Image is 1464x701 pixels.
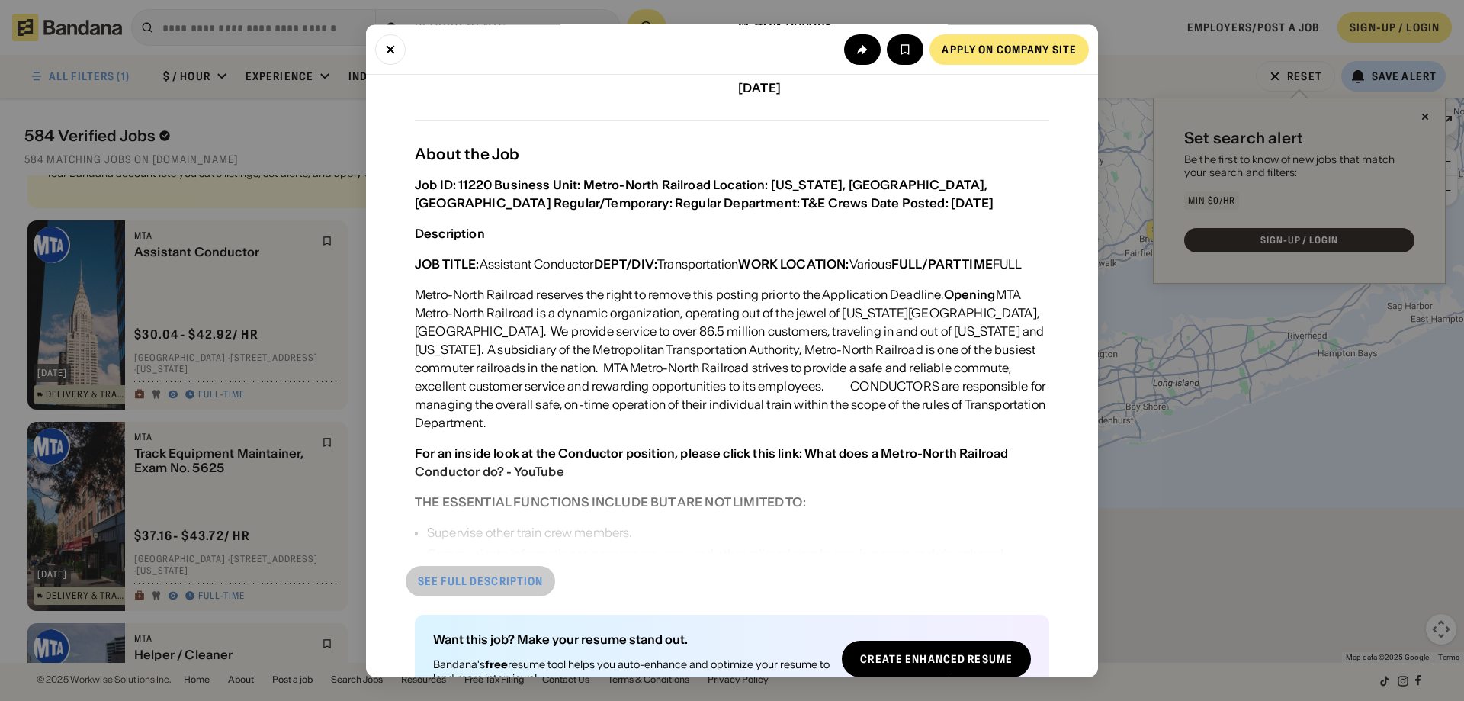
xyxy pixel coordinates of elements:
[485,658,508,671] b: free
[433,658,830,685] div: Bandana's resume tool helps you auto-enhance and optimize your resume to land more interviews!
[415,256,480,272] div: JOB TITLE:
[738,81,1049,95] div: [DATE]
[554,195,721,211] div: Regular/Temporary: Regular
[494,177,711,192] div: Business Unit: Metro-North Railroad
[427,545,1049,581] div: Communicate information to passengers, crew and other railroad employees in person and via onboar...
[942,43,1077,54] div: Apply on company site
[415,177,492,192] div: Job ID: 11220
[944,287,996,302] div: Opening
[433,633,830,645] div: Want this job? Make your resume stand out.
[594,256,657,272] div: DEPT/DIV:
[891,256,993,272] div: FULL/PART TIME
[415,494,806,510] div: THE ESSENTIAL FUNCTIONS INCLUDE BUT ARE NOT LIMITED TO:
[415,285,1049,432] div: Metro-North Railroad reserves the right to remove this posting prior to the Application Deadline....
[415,226,485,241] div: Description
[738,256,849,272] div: WORK LOCATION:
[724,195,868,211] div: Department: T&E Crews
[418,576,543,587] div: See full description
[415,255,1023,273] div: Assistant Conductor Transportation Various FULL
[375,34,406,64] button: Close
[427,523,1049,542] div: Supervise other train crew members.
[860,654,1013,664] div: Create Enhanced Resume
[415,145,1049,163] div: About the Job
[871,195,994,211] div: Date Posted: [DATE]
[415,445,802,461] div: For an inside look at the Conductor position, please click this link:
